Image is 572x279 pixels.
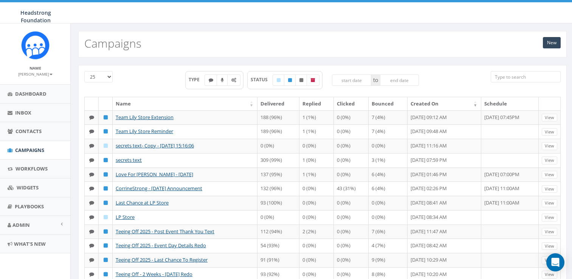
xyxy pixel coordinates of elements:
td: 7 (6%) [369,225,408,239]
label: Archived [307,74,319,86]
td: 309 (99%) [257,153,299,167]
i: Published [104,129,108,134]
label: Draft [273,74,285,86]
span: Playbooks [15,203,44,210]
a: New [543,37,561,48]
a: View [542,142,557,150]
span: Admin [12,222,30,228]
i: Text SMS [89,158,94,163]
span: Campaigns [15,147,44,153]
i: Published [104,243,108,248]
i: Published [104,115,108,120]
td: 9 (9%) [369,253,408,267]
label: Automated Message [227,74,240,86]
i: Text SMS [89,243,94,248]
i: Text SMS [89,200,94,205]
i: Published [104,186,108,191]
h2: Campaigns [84,37,141,50]
td: 1 (1%) [299,124,334,139]
td: 0 (0%) [334,139,369,153]
i: Published [288,78,292,82]
td: 7 (4%) [369,124,408,139]
i: Text SMS [89,115,94,120]
i: Published [104,172,108,177]
span: Widgets [17,184,39,191]
a: View [542,214,557,222]
i: Draft [277,78,281,82]
td: 1 (1%) [299,110,334,125]
i: Ringless Voice Mail [221,78,224,82]
small: [PERSON_NAME] [18,71,53,77]
i: Published [104,158,108,163]
td: 0 (0%) [334,110,369,125]
label: Text SMS [205,74,217,86]
i: Published [104,229,108,234]
td: 0 (0%) [334,153,369,167]
i: Text SMS [89,215,94,220]
td: 43 (31%) [334,181,369,196]
a: View [542,256,557,264]
a: [PERSON_NAME] [18,70,53,77]
a: secrets text [116,157,142,163]
a: Teeing Off 2025 - Last Chance To Register [116,256,208,263]
td: 0 (0%) [334,225,369,239]
td: [DATE] 09:12 AM [408,110,481,125]
a: Team Lily Store Extension [116,114,174,121]
label: Unpublished [295,74,307,86]
td: [DATE] 08:34 AM [408,210,481,225]
span: to [371,74,380,86]
td: [DATE] 09:48 AM [408,124,481,139]
td: 0 (0%) [299,253,334,267]
td: 0 (0%) [257,210,299,225]
td: 0 (0%) [299,196,334,210]
a: View [542,157,557,164]
div: Open Intercom Messenger [546,253,564,271]
td: 4 (7%) [369,239,408,253]
td: [DATE] 10:29 AM [408,253,481,267]
th: Created On: activate to sort column ascending [408,97,481,110]
a: secrets text- Copy - [DATE] 15:16:06 [116,142,194,149]
th: Bounced [369,97,408,110]
input: start date [332,74,371,86]
span: Headstrong Foundation [20,9,51,24]
td: 93 (100%) [257,196,299,210]
th: Name: activate to sort column ascending [113,97,257,110]
label: Ringless Voice Mail [217,74,228,86]
td: [DATE] 01:46 PM [408,167,481,182]
small: Name [29,65,41,71]
i: Text SMS [89,172,94,177]
td: 6 (4%) [369,167,408,182]
a: View [542,199,557,207]
td: [DATE] 11:47 AM [408,225,481,239]
i: Unpublished [299,78,303,82]
span: Workflows [16,165,48,172]
td: [DATE] 08:42 AM [408,239,481,253]
td: 0 (0%) [369,139,408,153]
a: View [542,171,557,179]
td: 0 (0%) [369,210,408,225]
i: Text SMS [89,186,94,191]
td: 112 (94%) [257,225,299,239]
i: Draft [104,143,108,148]
a: CorrineStrong - [DATE] Announcement [116,185,202,192]
th: Schedule [481,97,539,110]
th: Replied [299,97,334,110]
td: 0 (0%) [334,253,369,267]
td: [DATE] 11:00AM [481,196,539,210]
a: Love For [PERSON_NAME] - [DATE] [116,171,193,178]
i: Text SMS [89,272,94,277]
td: [DATE] 11:00AM [481,181,539,196]
td: 189 (96%) [257,124,299,139]
td: [DATE] 08:41 AM [408,196,481,210]
td: 1 (1%) [299,167,334,182]
td: 0 (0%) [299,181,334,196]
td: 132 (96%) [257,181,299,196]
td: 0 (0%) [369,196,408,210]
i: Draft [104,215,108,220]
i: Published [104,257,108,262]
td: 0 (0%) [334,167,369,182]
a: View [542,228,557,236]
a: View [542,242,557,250]
td: 91 (91%) [257,253,299,267]
i: Published [104,272,108,277]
